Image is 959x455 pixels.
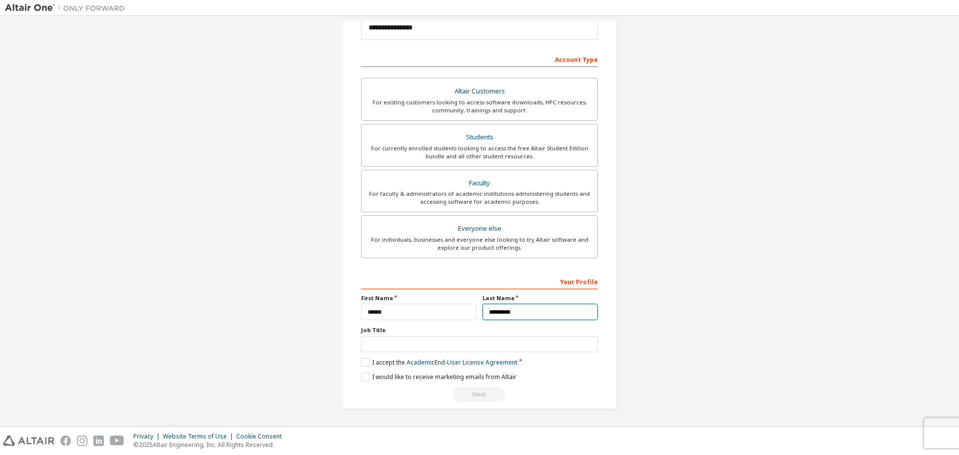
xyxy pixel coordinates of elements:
[361,387,598,402] div: Read and acccept EULA to continue
[407,358,517,367] a: Academic End-User License Agreement
[361,358,517,367] label: I accept the
[361,326,598,334] label: Job Title
[3,436,54,446] img: altair_logo.svg
[368,130,591,144] div: Students
[482,294,598,302] label: Last Name
[368,84,591,98] div: Altair Customers
[236,433,288,441] div: Cookie Consent
[368,98,591,114] div: For existing customers looking to access software downloads, HPC resources, community, trainings ...
[361,51,598,67] div: Account Type
[93,436,104,446] img: linkedin.svg
[133,441,288,449] p: © 2025 Altair Engineering, Inc. All Rights Reserved.
[133,433,163,441] div: Privacy
[361,294,477,302] label: First Name
[77,436,87,446] img: instagram.svg
[163,433,236,441] div: Website Terms of Use
[368,190,591,206] div: For faculty & administrators of academic institutions administering students and accessing softwa...
[368,222,591,236] div: Everyone else
[368,176,591,190] div: Faculty
[361,373,516,381] label: I would like to receive marketing emails from Altair
[368,144,591,160] div: For currently enrolled students looking to access the free Altair Student Edition bundle and all ...
[110,436,124,446] img: youtube.svg
[5,3,130,13] img: Altair One
[368,236,591,252] div: For individuals, businesses and everyone else looking to try Altair software and explore our prod...
[60,436,71,446] img: facebook.svg
[361,273,598,289] div: Your Profile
